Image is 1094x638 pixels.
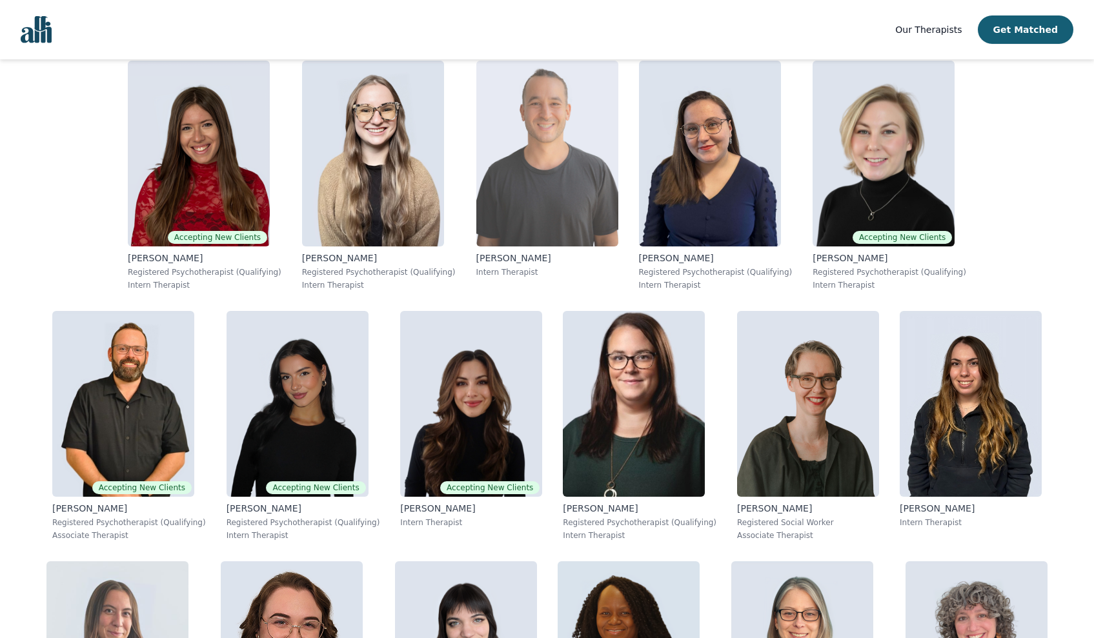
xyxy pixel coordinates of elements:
[227,517,380,528] p: Registered Psychotherapist (Qualifying)
[266,481,365,494] span: Accepting New Clients
[727,301,889,551] a: Claire_Cummings[PERSON_NAME]Registered Social WorkerAssociate Therapist
[639,252,793,264] p: [PERSON_NAME]
[227,530,380,541] p: Intern Therapist
[476,61,618,246] img: Kavon_Banejad
[639,280,793,290] p: Intern Therapist
[302,61,444,246] img: Faith_Woodley
[128,280,281,290] p: Intern Therapist
[889,301,1052,551] a: Mariangela_Servello[PERSON_NAME]Intern Therapist
[476,267,618,277] p: Intern Therapist
[563,517,716,528] p: Registered Psychotherapist (Qualifying)
[900,311,1042,497] img: Mariangela_Servello
[813,61,955,246] img: Jocelyn_Crawford
[466,50,629,301] a: Kavon_Banejad[PERSON_NAME]Intern Therapist
[128,267,281,277] p: Registered Psychotherapist (Qualifying)
[802,50,977,301] a: Jocelyn_CrawfordAccepting New Clients[PERSON_NAME]Registered Psychotherapist (Qualifying)Intern T...
[21,16,52,43] img: alli logo
[216,301,390,551] a: Alyssa_TweedieAccepting New Clients[PERSON_NAME]Registered Psychotherapist (Qualifying)Intern The...
[302,267,456,277] p: Registered Psychotherapist (Qualifying)
[227,502,380,515] p: [PERSON_NAME]
[813,252,966,264] p: [PERSON_NAME]
[900,502,1042,515] p: [PERSON_NAME]
[92,481,192,494] span: Accepting New Clients
[476,252,618,264] p: [PERSON_NAME]
[52,530,206,541] p: Associate Therapist
[737,502,879,515] p: [PERSON_NAME]
[292,50,466,301] a: Faith_Woodley[PERSON_NAME]Registered Psychotherapist (Qualifying)Intern Therapist
[302,280,456,290] p: Intern Therapist
[440,481,540,494] span: Accepting New Clients
[737,311,879,497] img: Claire_Cummings
[168,231,267,244] span: Accepting New Clients
[52,311,194,497] img: Josh_Cadieux
[639,61,781,246] img: Vanessa_McCulloch
[853,231,952,244] span: Accepting New Clients
[400,311,542,497] img: Saba_Salemi
[552,301,727,551] a: Andrea_Nordby[PERSON_NAME]Registered Psychotherapist (Qualifying)Intern Therapist
[978,15,1073,44] button: Get Matched
[639,267,793,277] p: Registered Psychotherapist (Qualifying)
[117,50,292,301] a: Alisha_LevineAccepting New Clients[PERSON_NAME]Registered Psychotherapist (Qualifying)Intern Ther...
[400,502,542,515] p: [PERSON_NAME]
[128,61,270,246] img: Alisha_Levine
[900,517,1042,528] p: Intern Therapist
[563,530,716,541] p: Intern Therapist
[895,25,962,35] span: Our Therapists
[128,252,281,264] p: [PERSON_NAME]
[400,517,542,528] p: Intern Therapist
[390,301,552,551] a: Saba_SalemiAccepting New Clients[PERSON_NAME]Intern Therapist
[813,280,966,290] p: Intern Therapist
[563,502,716,515] p: [PERSON_NAME]
[813,267,966,277] p: Registered Psychotherapist (Qualifying)
[737,517,879,528] p: Registered Social Worker
[52,517,206,528] p: Registered Psychotherapist (Qualifying)
[629,50,803,301] a: Vanessa_McCulloch[PERSON_NAME]Registered Psychotherapist (Qualifying)Intern Therapist
[227,311,369,497] img: Alyssa_Tweedie
[302,252,456,264] p: [PERSON_NAME]
[737,530,879,541] p: Associate Therapist
[42,301,216,551] a: Josh_CadieuxAccepting New Clients[PERSON_NAME]Registered Psychotherapist (Qualifying)Associate Th...
[52,502,206,515] p: [PERSON_NAME]
[895,22,962,37] a: Our Therapists
[563,311,705,497] img: Andrea_Nordby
